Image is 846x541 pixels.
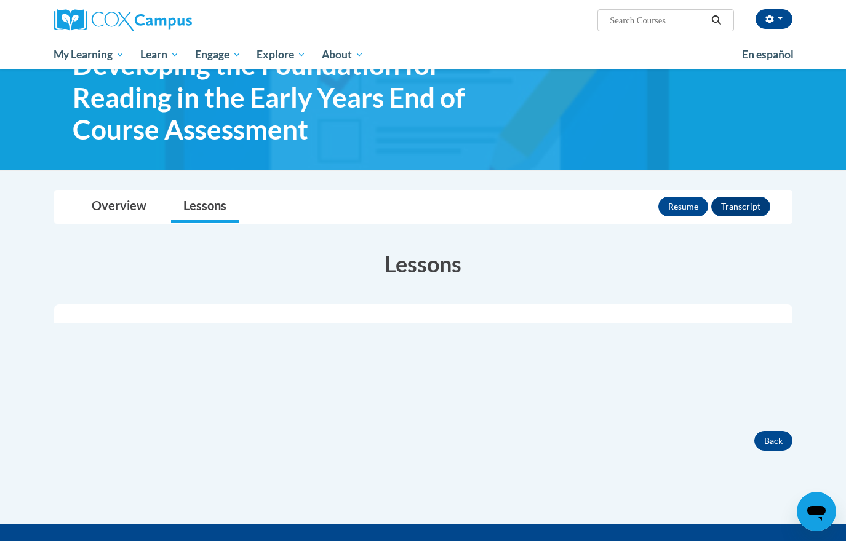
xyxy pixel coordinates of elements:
[322,47,364,62] span: About
[73,16,497,146] span: An Ecosystem Approach to Developing the Foundation for Reading in the Early Years End of Course A...
[797,492,836,531] iframe: Button to launch messaging window
[46,41,133,69] a: My Learning
[54,9,192,31] img: Cox Campus
[54,9,288,31] a: Cox Campus
[132,41,187,69] a: Learn
[257,47,306,62] span: Explore
[187,41,249,69] a: Engage
[249,41,314,69] a: Explore
[707,13,725,28] button: Search
[754,431,792,451] button: Back
[36,41,811,69] div: Main menu
[54,47,124,62] span: My Learning
[79,191,159,223] a: Overview
[195,47,241,62] span: Engage
[742,48,794,61] span: En español
[54,248,792,279] h3: Lessons
[658,197,708,216] button: Resume
[756,9,792,29] button: Account Settings
[734,42,802,68] a: En español
[711,197,770,216] button: Transcript
[171,191,239,223] a: Lessons
[609,13,707,28] input: Search Courses
[140,47,179,62] span: Learn
[314,41,372,69] a: About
